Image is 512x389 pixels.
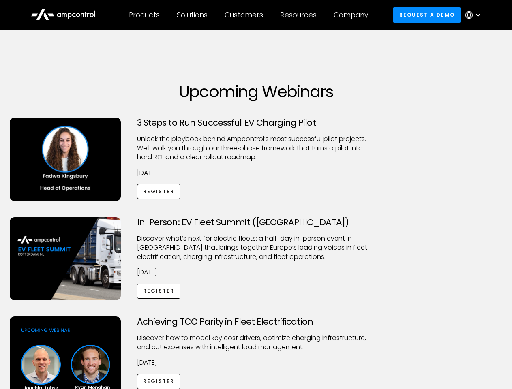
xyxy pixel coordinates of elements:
div: Customers [225,11,263,19]
p: Unlock the playbook behind Ampcontrol’s most successful pilot projects. We’ll walk you through ou... [137,135,375,162]
div: Company [334,11,368,19]
p: [DATE] [137,268,375,277]
div: Resources [280,11,317,19]
div: Solutions [177,11,208,19]
h3: Achieving TCO Parity in Fleet Electrification [137,316,375,327]
p: [DATE] [137,358,375,367]
a: Register [137,374,181,389]
h1: Upcoming Webinars [10,82,503,101]
div: Products [129,11,160,19]
p: [DATE] [137,169,375,177]
a: Register [137,184,181,199]
p: Discover how to model key cost drivers, optimize charging infrastructure, and cut expenses with i... [137,333,375,352]
h3: In-Person: EV Fleet Summit ([GEOGRAPHIC_DATA]) [137,217,375,228]
a: Request a demo [393,7,461,22]
h3: 3 Steps to Run Successful EV Charging Pilot [137,118,375,128]
p: ​Discover what’s next for electric fleets: a half-day in-person event in [GEOGRAPHIC_DATA] that b... [137,234,375,261]
a: Register [137,284,181,299]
